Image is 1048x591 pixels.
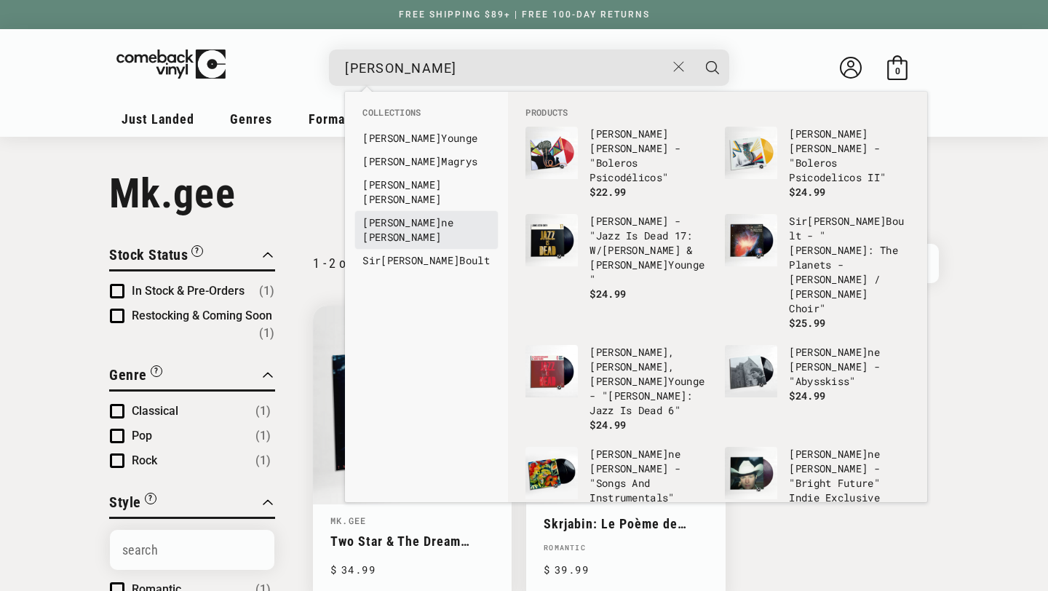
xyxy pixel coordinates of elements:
b: [PERSON_NAME] [362,131,441,145]
p: [PERSON_NAME], [PERSON_NAME], Younge - "[PERSON_NAME]: Jazz Is Dead 6" [589,345,710,418]
span: Just Landed [122,111,194,127]
p: ne [PERSON_NAME] - "Songs And Instrumentals" [589,447,710,505]
a: Sir Adrian Boult - "Holst: The Planets - London Philharmonic Orchestra / Geoffrey Mitchell Choir"... [725,214,910,330]
img: Sir Adrian Boult - "Holst: The Planets - London Philharmonic Orchestra / Geoffrey Mitchell Choir" [725,214,777,266]
img: Adrianne Lenker - "Abysskiss" [725,345,777,397]
h1: Mk.gee [109,170,939,218]
span: Style [109,493,141,511]
span: 0 [895,66,900,76]
input: Search Options [110,530,274,570]
button: Close [666,51,693,83]
span: $22.99 [589,185,626,199]
input: When autocomplete results are available use up and down arrows to review and enter to select [345,53,666,83]
a: Lonnie Liston Smith - "Jazz Is Dead 17: W/Ali Shaheed Muhammad & Adrian Younge" [PERSON_NAME] - "... [525,214,710,301]
img: Adrian Quesada - "Boleros Psicodelicos II" [725,127,777,179]
li: collections: Adrianne Lenker [355,211,498,249]
a: Two Star & The Dream Police [330,534,494,549]
p: ne [PERSON_NAME] - "Abysskiss" [789,345,910,389]
b: [PERSON_NAME] [362,178,441,191]
img: Adrianne Lenker - "Songs And Instrumentals" [525,447,578,499]
p: [PERSON_NAME] - "Boleros Psicodélicos" [589,127,710,185]
span: Restocking & Coming Soon [132,309,272,322]
img: Lonnie Liston Smith - "Jazz Is Dead 17: W/Ali Shaheed Muhammad & Adrian Younge" [525,214,578,266]
span: $25.99 [789,316,825,330]
p: Sir Boult - "[PERSON_NAME]: The Planets - [PERSON_NAME] / [PERSON_NAME] Choir" [789,214,910,316]
b: [PERSON_NAME] [362,154,441,168]
a: [PERSON_NAME]Younge [362,131,491,146]
b: [PERSON_NAME] [789,127,868,140]
span: Number of products: (1) [255,427,271,445]
button: Filter by Style [109,491,156,517]
b: [PERSON_NAME] [589,447,668,461]
button: Filter by Genre [109,364,162,389]
li: products: Adrian Quesada - "Boleros Psicodélicos" [518,119,718,207]
li: Collections [355,106,498,127]
a: Adrianne Lenker - "Abysskiss" [PERSON_NAME]ne [PERSON_NAME] - "Abysskiss" $24.99 [725,345,910,415]
span: In Stock & Pre-Orders [132,284,245,298]
a: Adrian Quesada - "Boleros Psicodelicos II" [PERSON_NAME][PERSON_NAME] - "Boleros Psicodelicos II"... [725,127,910,199]
a: Adrianne Lenker - "Bright Future" Indie Exclusive [PERSON_NAME]ne [PERSON_NAME] - "Bright Future"... [725,447,910,520]
img: Adrian Quesada - "Boleros Psicodélicos" [525,127,578,179]
button: Search [694,49,731,86]
span: Pop [132,429,152,443]
span: $24.99 [589,418,626,432]
span: Rock [132,453,157,467]
b: [PERSON_NAME] [807,214,886,228]
img: Adrianne Lenker - "Bright Future" Indie Exclusive [725,447,777,499]
span: Number of products: (1) [255,402,271,420]
div: Collections [345,92,508,279]
p: ne [PERSON_NAME] - "Bright Future" Indie Exclusive [789,447,910,505]
a: Sir[PERSON_NAME]Boult [362,253,491,268]
span: Classical [132,404,178,418]
span: $24.99 [789,389,825,402]
span: Genre [109,366,147,384]
img: Gary Bartz, Ali Shaheed Muhammad, Adrian Younge - "Gary Bartz: Jazz Is Dead 6" [525,345,578,397]
div: Products [508,92,927,502]
li: products: Lonnie Liston Smith - "Jazz Is Dead 17: W/Ali Shaheed Muhammad & Adrian Younge" [518,207,718,309]
a: FREE SHIPPING $89+ | FREE 100-DAY RETURNS [384,9,664,20]
span: Genres [230,111,272,127]
span: $24.99 [789,185,825,199]
li: Products [518,106,917,119]
li: products: Adrianne Lenker - "Abysskiss" [718,338,917,422]
a: Adrian Quesada - "Boleros Psicodélicos" [PERSON_NAME][PERSON_NAME] - "Boleros Psicodélicos" $22.99 [525,127,710,199]
div: Search [329,49,729,86]
p: [PERSON_NAME] - "Boleros Psicodelicos II" [789,127,910,185]
span: Stock Status [109,246,188,263]
a: Mk.gee [330,515,366,526]
p: 1 - 2 of 2 products [313,255,411,271]
li: products: Gary Bartz, Ali Shaheed Muhammad, Adrian Younge - "Gary Bartz: Jazz Is Dead 6" [518,338,718,440]
b: [PERSON_NAME] [362,215,441,229]
li: collections: Adrian Younge [355,127,498,150]
li: collections: Adrian Quesada [355,173,498,211]
a: [PERSON_NAME][PERSON_NAME] [362,178,491,207]
a: Skrjabin: Le Poème de L'Extase Tschaikowsky: [PERSON_NAME] Und [PERSON_NAME] [544,516,707,531]
a: [PERSON_NAME]Magrys [362,154,491,169]
a: Gary Bartz, Ali Shaheed Muhammad, Adrian Younge - "Gary Bartz: Jazz Is Dead 6" [PERSON_NAME], [PE... [525,345,710,432]
li: collections: Sir Adrian Boult [355,249,498,272]
li: products: Adrian Quesada - "Boleros Psicodelicos II" [718,119,917,207]
button: Filter by Stock Status [109,244,203,269]
a: Adrianne Lenker - "Songs And Instrumentals" [PERSON_NAME]ne [PERSON_NAME] - "Songs And Instrument... [525,447,710,520]
b: [PERSON_NAME] [589,127,668,140]
li: products: Adrianne Lenker - "Songs And Instrumentals" [518,440,718,527]
b: [PERSON_NAME] [789,447,868,461]
span: Formats [309,111,357,127]
b: [PERSON_NAME] [381,253,459,267]
b: [PERSON_NAME] [589,258,668,271]
li: products: Sir Adrian Boult - "Holst: The Planets - London Philharmonic Orchestra / Geoffrey Mitch... [718,207,917,338]
b: [PERSON_NAME] [589,374,668,388]
li: collections: Adrian Magrys [355,150,498,173]
li: products: Adrianne Lenker - "Bright Future" Indie Exclusive [718,440,917,527]
span: Number of products: (1) [259,325,274,342]
b: [PERSON_NAME] [789,345,868,359]
span: Number of products: (1) [259,282,274,300]
span: $24.99 [589,287,626,301]
p: [PERSON_NAME] - "Jazz Is Dead 17: W/[PERSON_NAME] & Younge" [589,214,710,287]
a: [PERSON_NAME]ne [PERSON_NAME] [362,215,491,245]
span: Number of products: (1) [255,452,271,469]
